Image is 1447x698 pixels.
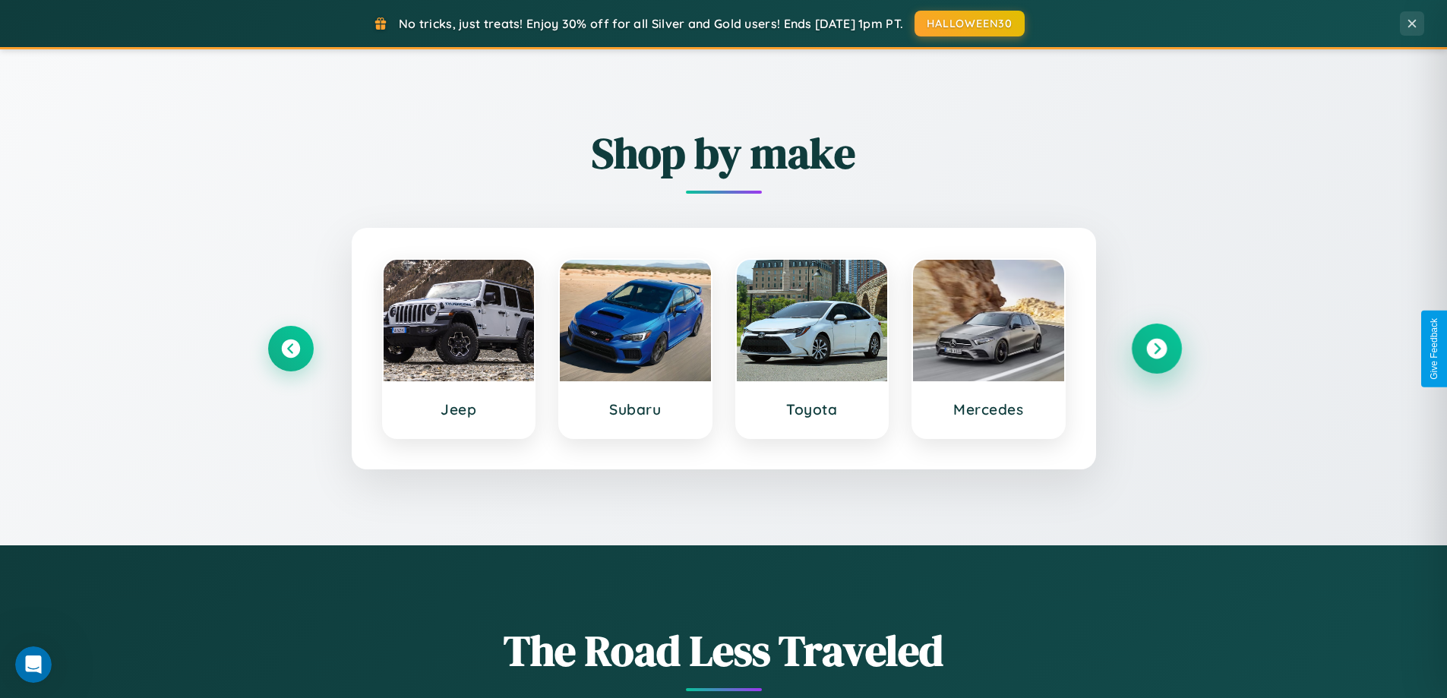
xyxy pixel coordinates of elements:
[268,621,1180,680] h1: The Road Less Traveled
[399,16,903,31] span: No tricks, just treats! Enjoy 30% off for all Silver and Gold users! Ends [DATE] 1pm PT.
[1429,318,1439,380] div: Give Feedback
[399,400,520,418] h3: Jeep
[15,646,52,683] iframe: Intercom live chat
[575,400,696,418] h3: Subaru
[915,11,1025,36] button: HALLOWEEN30
[752,400,873,418] h3: Toyota
[268,124,1180,182] h2: Shop by make
[928,400,1049,418] h3: Mercedes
